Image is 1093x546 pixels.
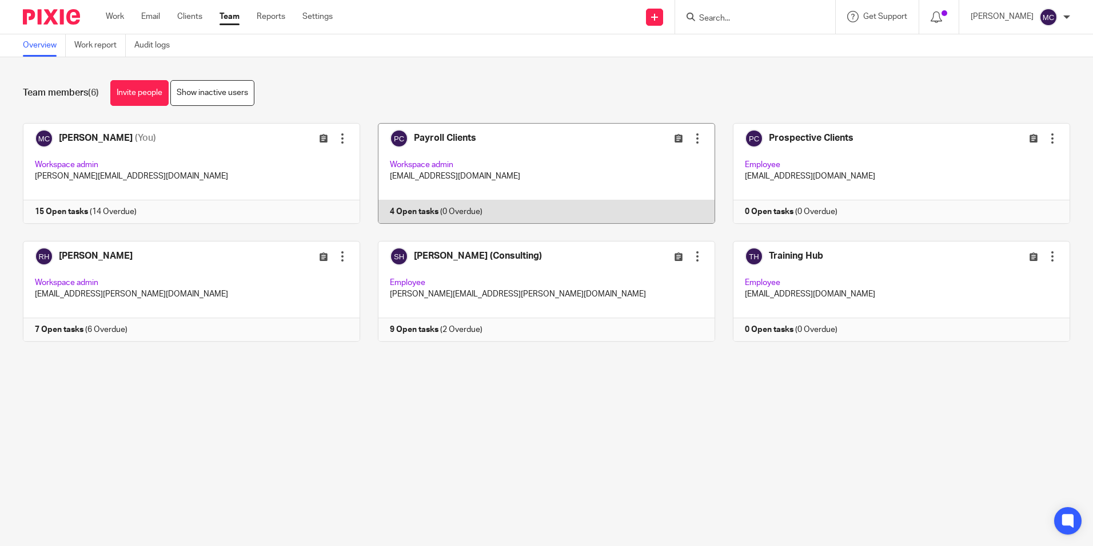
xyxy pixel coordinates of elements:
a: Invite people [110,80,169,106]
a: Reports [257,11,285,22]
a: Settings [302,11,333,22]
p: [PERSON_NAME] [971,11,1034,22]
span: (6) [88,88,99,97]
input: Search [698,14,801,24]
img: Pixie [23,9,80,25]
a: Audit logs [134,34,178,57]
a: Team [220,11,240,22]
a: Overview [23,34,66,57]
h1: Team members [23,87,99,99]
a: Clients [177,11,202,22]
img: svg%3E [1039,8,1058,26]
span: Get Support [863,13,907,21]
a: Show inactive users [170,80,254,106]
a: Email [141,11,160,22]
a: Work [106,11,124,22]
a: Work report [74,34,126,57]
